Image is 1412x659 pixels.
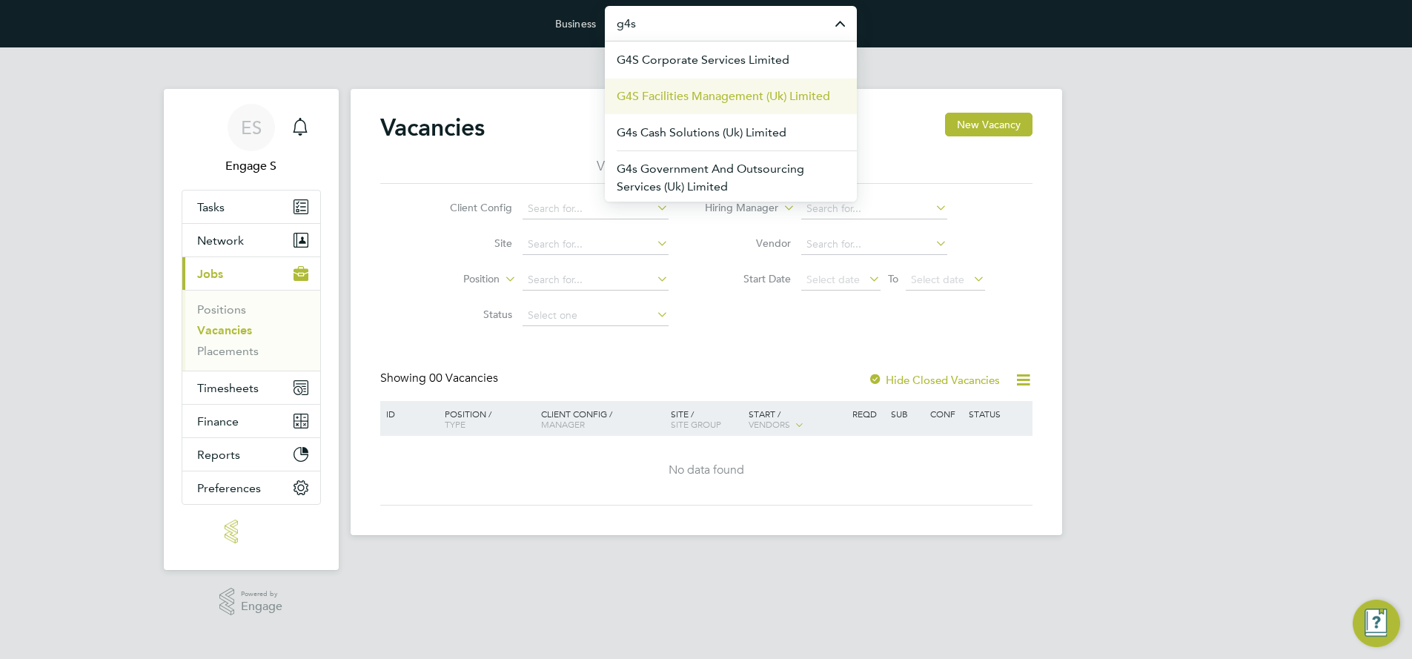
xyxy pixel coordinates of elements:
[965,401,1030,426] div: Status
[667,401,745,437] div: Site /
[427,236,512,250] label: Site
[541,418,585,430] span: Manager
[887,401,926,426] div: Sub
[706,236,791,250] label: Vendor
[617,51,789,69] span: G4S Corporate Services Limited
[197,323,252,337] a: Vacancies
[1353,600,1400,647] button: Engage Resource Center
[523,234,669,255] input: Search for...
[382,463,1030,478] div: No data found
[197,267,223,281] span: Jobs
[241,600,282,613] span: Engage
[523,199,669,219] input: Search for...
[414,272,500,287] label: Position
[219,588,282,616] a: Powered byEngage
[945,113,1033,136] button: New Vacancy
[806,273,860,286] span: Select date
[182,290,320,371] div: Jobs
[197,381,259,395] span: Timesheets
[849,401,887,426] div: Reqd
[182,257,320,290] button: Jobs
[427,308,512,321] label: Status
[523,305,669,326] input: Select one
[197,414,239,428] span: Finance
[225,520,278,543] img: engage-logo-retina.png
[182,438,320,471] button: Reports
[182,405,320,437] button: Finance
[182,471,320,504] button: Preferences
[445,418,465,430] span: Type
[197,302,246,317] a: Positions
[617,160,845,196] span: G4s Government And Outsourcing Services (Uk) Limited
[693,201,778,216] label: Hiring Manager
[197,234,244,248] span: Network
[911,273,964,286] span: Select date
[241,588,282,600] span: Powered by
[523,270,669,291] input: Search for...
[197,448,240,462] span: Reports
[427,201,512,214] label: Client Config
[434,401,537,437] div: Position /
[197,344,259,358] a: Placements
[182,104,321,175] a: ESEngage S
[182,224,320,256] button: Network
[182,371,320,404] button: Timesheets
[182,191,320,223] a: Tasks
[537,401,667,437] div: Client Config /
[745,401,849,438] div: Start /
[617,87,830,105] span: G4S Facilities Management (Uk) Limited
[197,481,261,495] span: Preferences
[380,371,501,386] div: Showing
[164,89,339,570] nav: Main navigation
[884,269,903,288] span: To
[671,418,721,430] span: Site Group
[555,17,596,30] label: Business
[597,157,702,184] li: Vacancies I follow
[617,124,786,142] span: G4s Cash Solutions (Uk) Limited
[380,113,485,142] h2: Vacancies
[382,401,434,426] div: ID
[927,401,965,426] div: Conf
[182,157,321,175] span: Engage S
[706,272,791,285] label: Start Date
[801,234,947,255] input: Search for...
[868,373,1000,387] label: Hide Closed Vacancies
[749,418,790,430] span: Vendors
[429,371,498,385] span: 00 Vacancies
[801,199,947,219] input: Search for...
[241,118,262,137] span: ES
[182,520,321,543] a: Go to home page
[197,200,225,214] span: Tasks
